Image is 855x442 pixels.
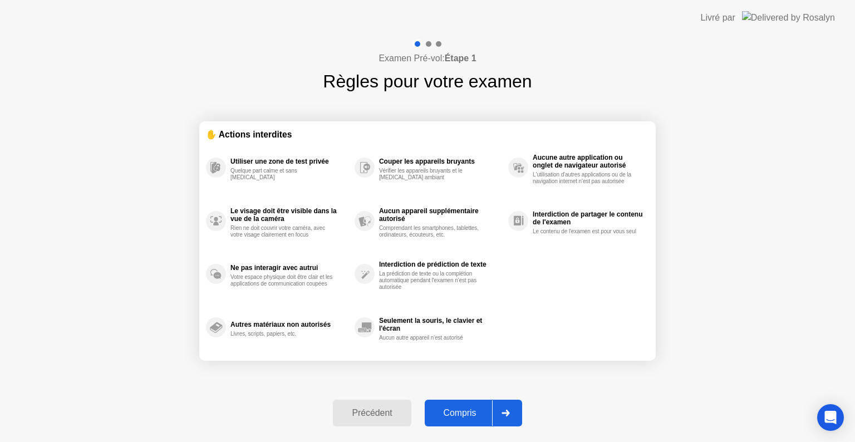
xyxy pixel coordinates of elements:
div: ✋ Actions interdites [206,128,649,141]
div: Seulement la souris, le clavier et l'écran [379,317,503,332]
div: Aucun autre appareil n'est autorisé [379,335,484,341]
div: Interdiction de partager le contenu de l'examen [533,210,643,226]
h1: Règles pour votre examen [323,68,532,95]
div: Aucun appareil supplémentaire autorisé [379,207,503,223]
div: Votre espace physique doit être clair et les applications de communication coupées [230,274,336,287]
div: Open Intercom Messenger [817,404,844,431]
h4: Examen Pré-vol: [379,52,476,65]
div: Compris [428,408,492,418]
div: Le visage doit être visible dans la vue de la caméra [230,207,349,223]
div: Rien ne doit couvrir votre caméra, avec votre visage clairement en focus [230,225,336,238]
button: Précédent [333,400,411,426]
button: Compris [425,400,522,426]
div: Quelque part calme et sans [MEDICAL_DATA] [230,168,336,181]
div: Interdiction de prédiction de texte [379,261,503,268]
div: Livres, scripts, papiers, etc. [230,331,336,337]
div: Livré par [701,11,735,24]
div: Couper les appareils bruyants [379,158,503,165]
b: Étape 1 [445,53,476,63]
div: Autres matériaux non autorisés [230,321,349,328]
div: La prédiction de texte ou la complétion automatique pendant l'examen n'est pas autorisée [379,271,484,291]
div: Comprendant les smartphones, tablettes, ordinateurs, écouteurs, etc. [379,225,484,238]
div: Vérifier les appareils bruyants et le [MEDICAL_DATA] ambiant [379,168,484,181]
div: Le contenu de l'examen est pour vous seul [533,228,638,235]
div: L'utilisation d'autres applications ou de la navigation internet n'est pas autorisée [533,171,638,185]
div: Ne pas interagir avec autrui [230,264,349,272]
div: Précédent [336,408,407,418]
div: Aucune autre application ou onglet de navigateur autorisé [533,154,643,169]
div: Utiliser une zone de test privée [230,158,349,165]
img: Delivered by Rosalyn [742,11,835,24]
